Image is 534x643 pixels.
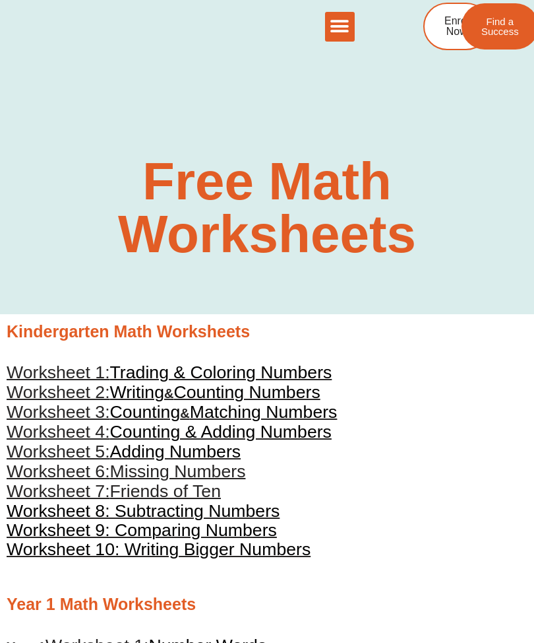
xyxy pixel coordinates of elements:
span: Counting [110,402,181,422]
a: Worksheet 6:Missing Numbers [7,465,245,480]
h2: Year 1 Math Worksheets [7,593,527,615]
span: Worksheet 9: Comparing Numbers [7,520,277,540]
span: Worksheet 5: [7,442,110,461]
a: Enrol Now [423,3,490,50]
span: Worksheet 6: [7,461,110,481]
a: Worksheet 8: Subtracting Numbers [7,505,280,520]
a: Worksheet 7:Friends of Ten [7,485,221,500]
span: Trading & Coloring Numbers [110,362,332,382]
span: Worksheet 10: Writing Bigger Numbers [7,539,311,559]
span: Friends of Ten [110,481,221,501]
a: Worksheet 9: Comparing Numbers [7,524,277,539]
a: Worksheet 3:Counting&Matching Numbers [7,406,337,421]
span: Worksheet 2: [7,382,110,402]
span: Find a Success [481,17,519,36]
a: Worksheet 4:Counting & Adding Numbers [7,426,332,440]
span: Matching Numbers [190,402,338,422]
span: Enrol Now [444,16,469,37]
span: Worksheet 4: [7,422,110,442]
span: Adding Numbers [110,442,241,461]
a: Worksheet 5:Adding Numbers [7,446,241,460]
h2: Kindergarten Math Worksheets [7,321,527,343]
span: Worksheet 3: [7,402,110,422]
div: Menu Toggle [325,12,355,42]
span: Worksheet 7: [7,481,110,501]
span: Worksheet 8: Subtracting Numbers [7,501,280,521]
span: Counting Numbers [173,382,320,402]
span: Writing [110,382,164,402]
h2: Free Math Worksheets [27,155,508,261]
a: Worksheet 10: Writing Bigger Numbers [7,543,311,558]
span: Missing Numbers [110,461,246,481]
a: Worksheet 1:Trading & Coloring Numbers [7,366,332,381]
iframe: Chat Widget [301,494,534,643]
a: Worksheet 2:Writing&Counting Numbers [7,386,320,401]
span: Counting & Adding Numbers [110,422,332,442]
span: Worksheet 1: [7,362,110,382]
